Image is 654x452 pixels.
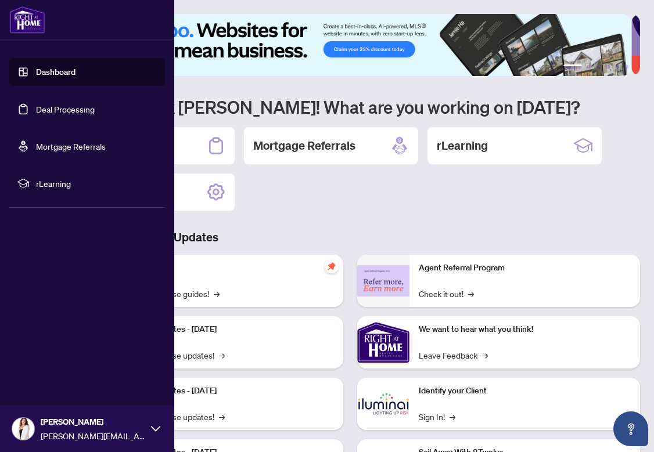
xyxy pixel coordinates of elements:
[219,349,225,361] span: →
[419,287,474,300] a: Check it out!→
[419,410,455,423] a: Sign In!→
[214,287,220,300] span: →
[587,64,591,69] button: 2
[9,6,45,34] img: logo
[122,262,334,274] p: Self-Help
[482,349,488,361] span: →
[419,385,631,397] p: Identify your Client
[624,64,628,69] button: 6
[450,410,455,423] span: →
[596,64,601,69] button: 3
[41,415,145,428] span: [PERSON_NAME]
[36,141,106,151] a: Mortgage Referrals
[36,104,95,114] a: Deal Processing
[357,378,409,430] img: Identify your Client
[41,429,145,442] span: [PERSON_NAME][EMAIL_ADDRESS][DOMAIN_NAME]
[419,262,631,274] p: Agent Referral Program
[122,385,334,397] p: Platform Updates - [DATE]
[60,96,640,118] h1: Welcome back [PERSON_NAME]! What are you working on [DATE]?
[419,349,488,361] a: Leave Feedback→
[253,138,355,154] h2: Mortgage Referrals
[357,265,409,297] img: Agent Referral Program
[615,64,619,69] button: 5
[325,259,339,273] span: pushpin
[605,64,610,69] button: 4
[36,67,76,77] a: Dashboard
[437,138,488,154] h2: rLearning
[419,323,631,336] p: We want to hear what you think!
[613,411,648,446] button: Open asap
[60,229,640,245] h3: Brokerage & Industry Updates
[357,316,409,368] img: We want to hear what you think!
[563,64,582,69] button: 1
[122,323,334,336] p: Platform Updates - [DATE]
[60,14,631,76] img: Slide 0
[12,418,34,440] img: Profile Icon
[36,177,157,190] span: rLearning
[468,287,474,300] span: →
[219,410,225,423] span: →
